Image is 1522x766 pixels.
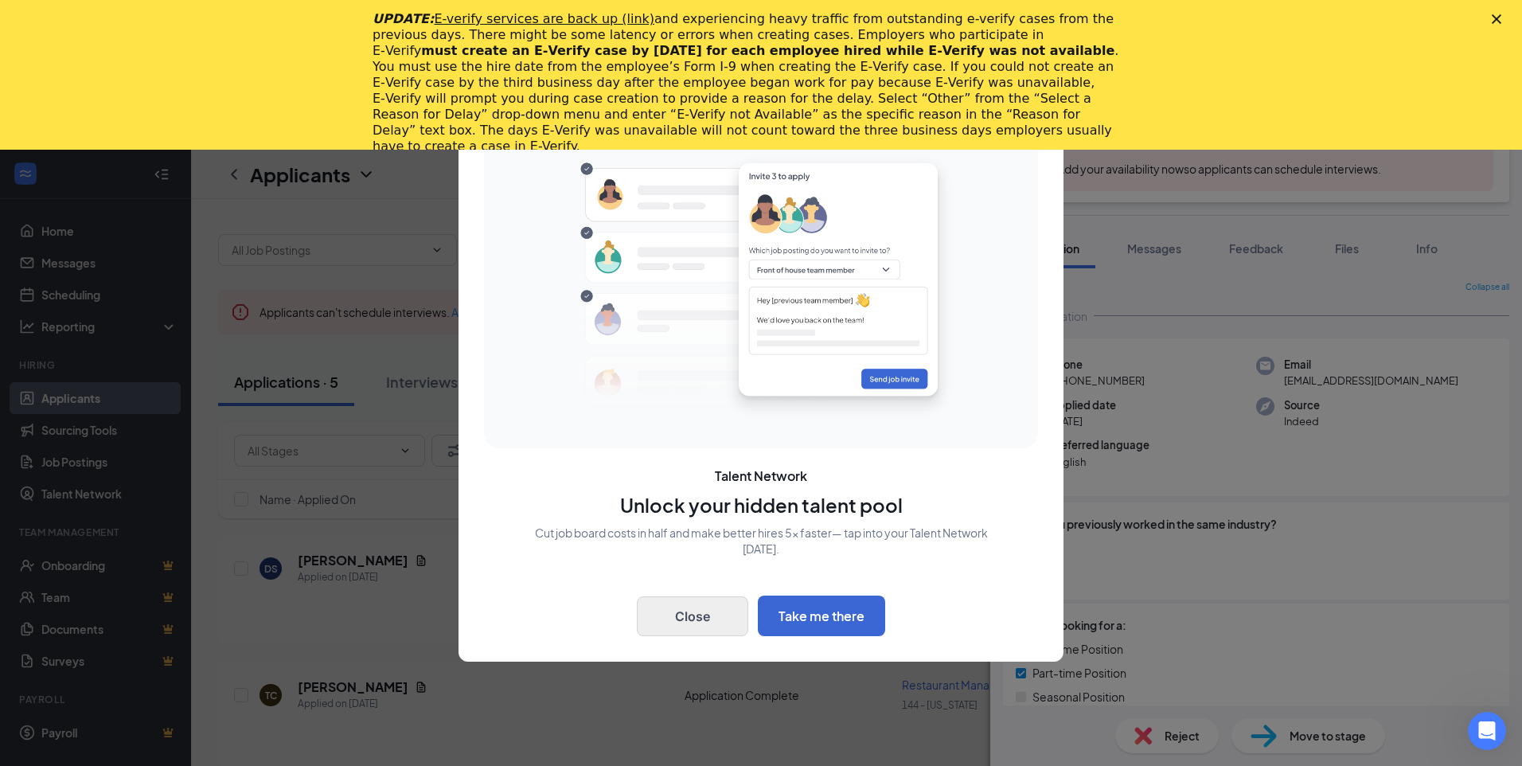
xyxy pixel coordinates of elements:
[434,11,654,26] a: E-verify services are back up (link)
[421,43,1114,58] b: must create an E‑Verify case by [DATE] for each employee hired while E‑Verify was not available
[1468,712,1506,750] iframe: Intercom live chat
[373,11,1124,154] div: and experiencing heavy traffic from outstanding e-verify cases from the previous days. There migh...
[373,11,654,26] i: UPDATE:
[1492,14,1508,24] div: Close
